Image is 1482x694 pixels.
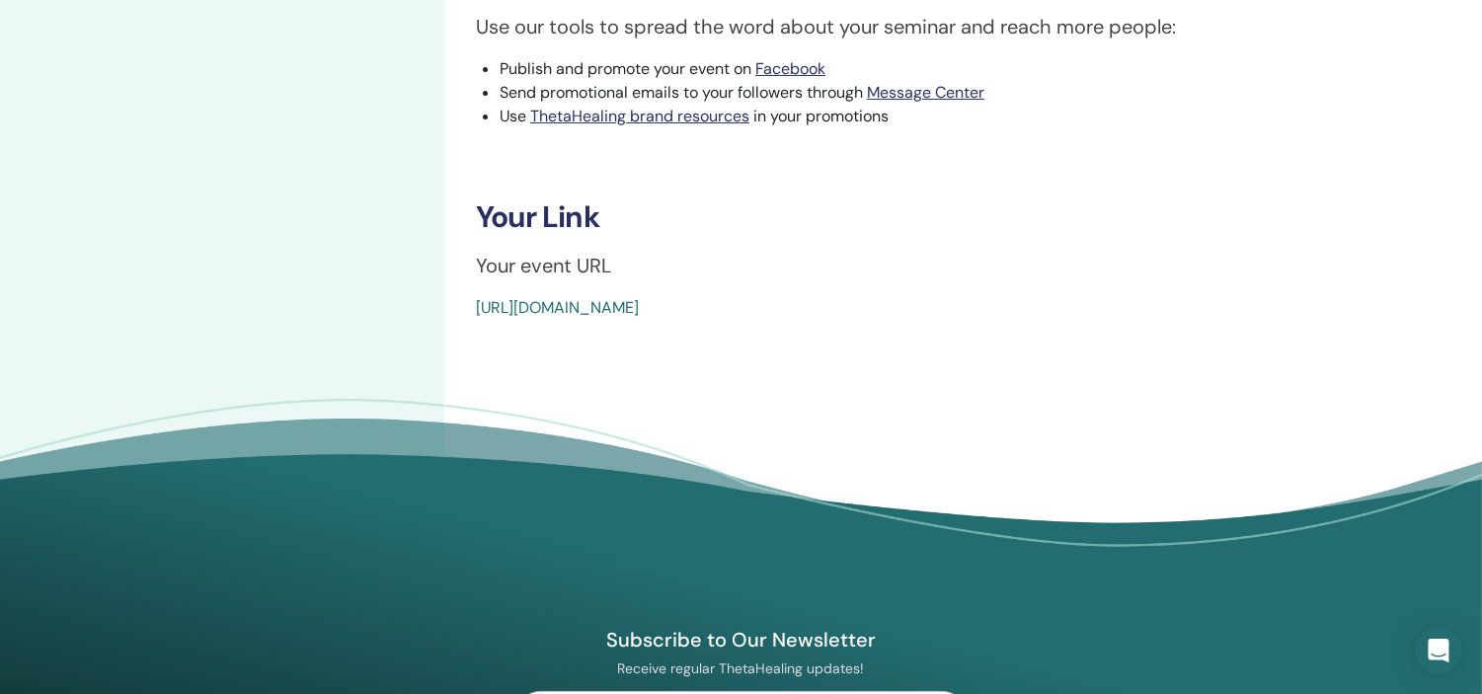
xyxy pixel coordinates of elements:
li: Use in your promotions [500,105,1401,128]
h3: Your Link [476,199,1401,235]
a: [URL][DOMAIN_NAME] [476,297,639,318]
a: Facebook [755,58,825,79]
li: Publish and promote your event on [500,57,1401,81]
p: Receive regular ThetaHealing updates! [513,659,970,677]
h4: Subscribe to Our Newsletter [513,627,970,653]
p: Use our tools to spread the word about your seminar and reach more people: [476,12,1401,41]
div: Open Intercom Messenger [1415,627,1462,674]
a: Message Center [867,82,984,103]
p: Your event URL [476,251,1401,280]
li: Send promotional emails to your followers through [500,81,1401,105]
a: ThetaHealing brand resources [530,106,749,126]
